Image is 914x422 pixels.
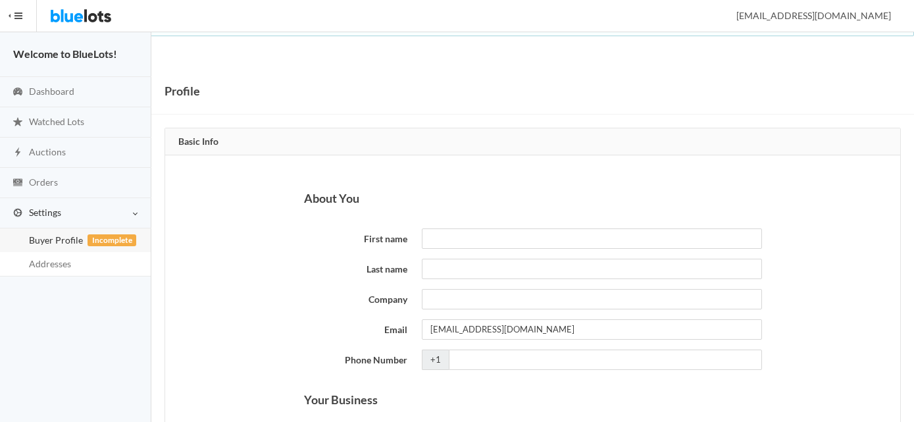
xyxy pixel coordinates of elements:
span: Buyer Profile [29,234,83,246]
strong: Welcome to BlueLots! [13,47,117,60]
h3: About You [304,192,762,205]
span: Auctions [29,146,66,157]
ion-icon: flash [11,147,24,159]
span: Orders [29,176,58,188]
ion-icon: cog [11,207,24,220]
ion-icon: speedometer [11,86,24,99]
h1: Profile [165,81,200,101]
label: Company [297,289,415,307]
span: Addresses [29,258,71,269]
label: Last name [297,259,415,277]
span: Settings [29,207,61,218]
ion-icon: star [11,117,24,129]
label: Email [297,319,415,338]
h3: Your Business [304,393,762,407]
label: Phone Number [297,350,415,368]
span: Incomplete [88,234,136,246]
div: Basic Info [165,128,900,156]
ion-icon: person [719,11,732,23]
span: Dashboard [29,86,74,97]
span: +1 [422,350,449,370]
span: Watched Lots [29,116,84,127]
ion-icon: cash [11,177,24,190]
span: [EMAIL_ADDRESS][DOMAIN_NAME] [722,10,891,21]
label: First name [297,228,415,247]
